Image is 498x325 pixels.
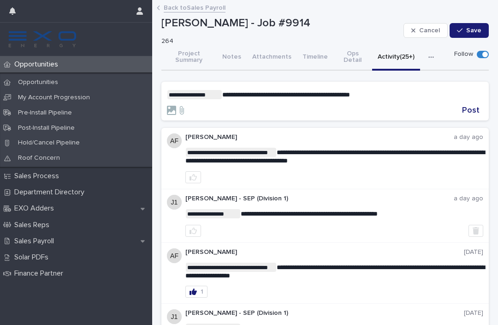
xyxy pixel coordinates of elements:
p: Sales Reps [11,221,57,229]
p: Follow [454,50,473,58]
p: a day ago [454,133,483,141]
span: Save [466,27,481,34]
p: Hold/Cancel Pipeline [11,139,87,147]
button: Post [458,106,483,114]
div: 1 [201,289,203,295]
p: [DATE] [464,248,483,256]
button: Delete post [468,225,483,237]
img: FKS5r6ZBThi8E5hshIGi [7,30,77,48]
p: a day ago [454,195,483,203]
span: Post [462,106,480,114]
p: EXO Adders [11,204,61,213]
button: Save [450,23,489,38]
p: [PERSON_NAME] [185,248,464,256]
button: Notes [217,45,247,71]
button: Attachments [247,45,297,71]
p: Opportunities [11,78,65,86]
p: Pre-Install Pipeline [11,109,79,117]
p: Finance Partner [11,269,71,278]
a: Back toSales Payroll [164,2,225,12]
p: [PERSON_NAME] - SEP (Division 1) [185,309,464,317]
p: Solar PDFs [11,253,56,262]
button: Activity (25+) [372,45,420,71]
p: Roof Concern [11,154,67,162]
p: [PERSON_NAME] [185,133,454,141]
p: [PERSON_NAME] - SEP (Division 1) [185,195,454,203]
p: Post-Install Pipeline [11,124,82,132]
button: Timeline [297,45,333,71]
p: Opportunities [11,60,65,69]
button: like this post [185,225,201,237]
p: My Account Progression [11,94,97,102]
p: Department Directory [11,188,92,197]
button: 1 [185,286,207,298]
p: 264 [161,37,396,45]
span: Cancel [419,27,440,34]
button: Ops Detail [333,45,372,71]
p: Sales Process [11,172,66,181]
button: Cancel [403,23,448,38]
p: [DATE] [464,309,483,317]
button: like this post [185,171,201,183]
button: Project Summary [161,45,217,71]
p: Sales Payroll [11,237,61,246]
p: [PERSON_NAME] - Job #9914 [161,17,400,30]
